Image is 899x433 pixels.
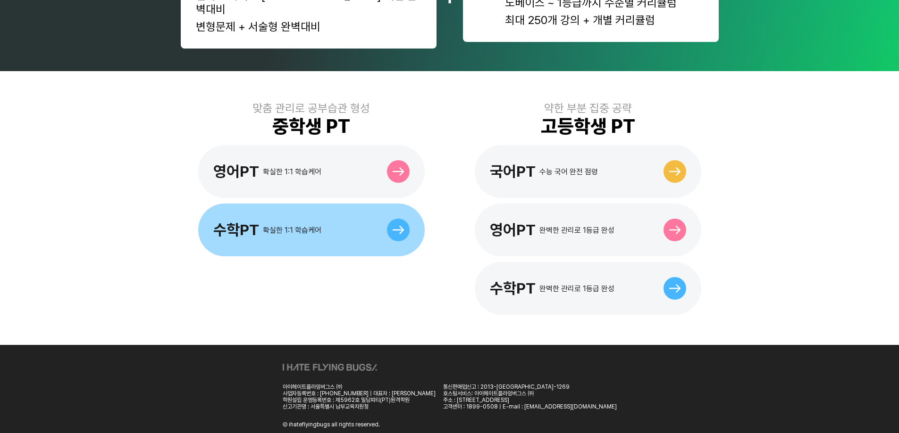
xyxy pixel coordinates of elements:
[283,403,436,410] div: 신고기관명 : 서울특별시 남부교육지원청
[490,221,536,239] div: 영어PT
[272,115,350,138] div: 중학생 PT
[490,279,536,297] div: 수학PT
[213,221,259,239] div: 수학PT
[541,115,635,138] div: 고등학생 PT
[213,163,259,180] div: 영어PT
[443,397,617,403] div: 주소 : [STREET_ADDRESS]
[443,390,617,397] div: 호스팅서비스: 아이헤이트플라잉버그스 ㈜
[505,13,677,27] div: 최대 250개 강의 + 개별 커리큘럼
[263,226,321,235] div: 확실한 1:1 학습케어
[283,390,436,397] div: 사업자등록번호 : [PHONE_NUMBER] | 대표자 : [PERSON_NAME]
[283,397,436,403] div: 학원설립 운영등록번호 : 제5962호 밀당피티(PT)원격학원
[283,364,377,371] img: ihateflyingbugs
[283,384,436,390] div: 아이헤이트플라잉버그스 ㈜
[283,421,380,428] div: Ⓒ ihateflyingbugs all rights reserved.
[443,403,617,410] div: 고객센터 : 1899-0508 | E-mail : [EMAIL_ADDRESS][DOMAIN_NAME]
[252,101,370,115] div: 맞춤 관리로 공부습관 형성
[196,20,421,33] div: 변형문제 + 서술형 완벽대비
[539,226,614,235] div: 완벽한 관리로 1등급 완성
[443,384,617,390] div: 통신판매업신고 : 2013-[GEOGRAPHIC_DATA]-1269
[539,284,614,293] div: 완벽한 관리로 1등급 완성
[544,101,632,115] div: 약한 부분 집중 공략
[263,167,321,176] div: 확실한 1:1 학습케어
[490,163,536,180] div: 국어PT
[539,167,598,176] div: 수능 국어 완전 점령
